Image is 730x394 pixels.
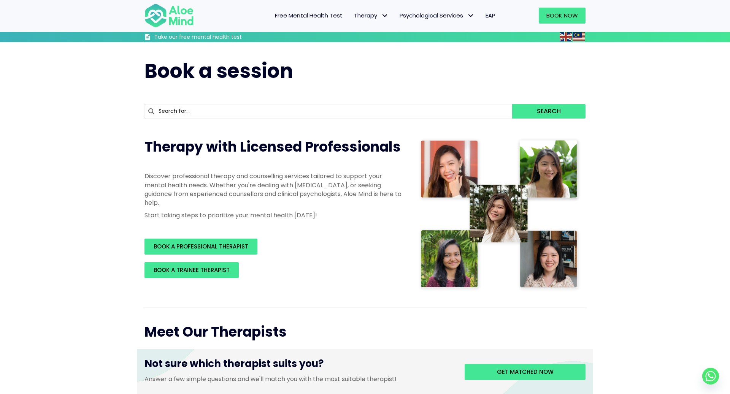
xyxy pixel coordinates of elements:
[512,104,586,119] button: Search
[573,32,586,41] a: Malay
[497,368,554,376] span: Get matched now
[154,242,248,250] span: BOOK A PROFESSIONAL THERAPIST
[144,104,512,119] input: Search for...
[144,137,401,157] span: Therapy with Licensed Professionals
[560,32,573,41] a: English
[348,8,394,24] a: TherapyTherapy: submenu
[144,322,287,342] span: Meet Our Therapists
[394,8,480,24] a: Psychological ServicesPsychological Services: submenu
[560,32,572,41] img: en
[204,8,501,24] nav: Menu
[465,10,476,21] span: Psychological Services: submenu
[354,11,388,19] span: Therapy
[400,11,474,19] span: Psychological Services
[144,3,194,28] img: Aloe mind Logo
[546,11,578,19] span: Book Now
[144,211,403,220] p: Start taking steps to prioritize your mental health [DATE]!
[465,364,586,380] a: Get matched now
[486,11,495,19] span: EAP
[144,33,282,42] a: Take our free mental health test
[480,8,501,24] a: EAP
[144,57,293,85] span: Book a session
[144,375,453,383] p: Answer a few simple questions and we'll match you with the most suitable therapist!
[144,172,403,207] p: Discover professional therapy and counselling services tailored to support your mental health nee...
[702,368,719,385] a: Whatsapp
[144,357,453,374] h3: Not sure which therapist suits you?
[269,8,348,24] a: Free Mental Health Test
[418,138,581,292] img: Therapist collage
[154,33,282,41] h3: Take our free mental health test
[573,32,585,41] img: ms
[379,10,390,21] span: Therapy: submenu
[144,262,239,278] a: BOOK A TRAINEE THERAPIST
[275,11,343,19] span: Free Mental Health Test
[154,266,230,274] span: BOOK A TRAINEE THERAPIST
[539,8,586,24] a: Book Now
[144,239,257,255] a: BOOK A PROFESSIONAL THERAPIST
